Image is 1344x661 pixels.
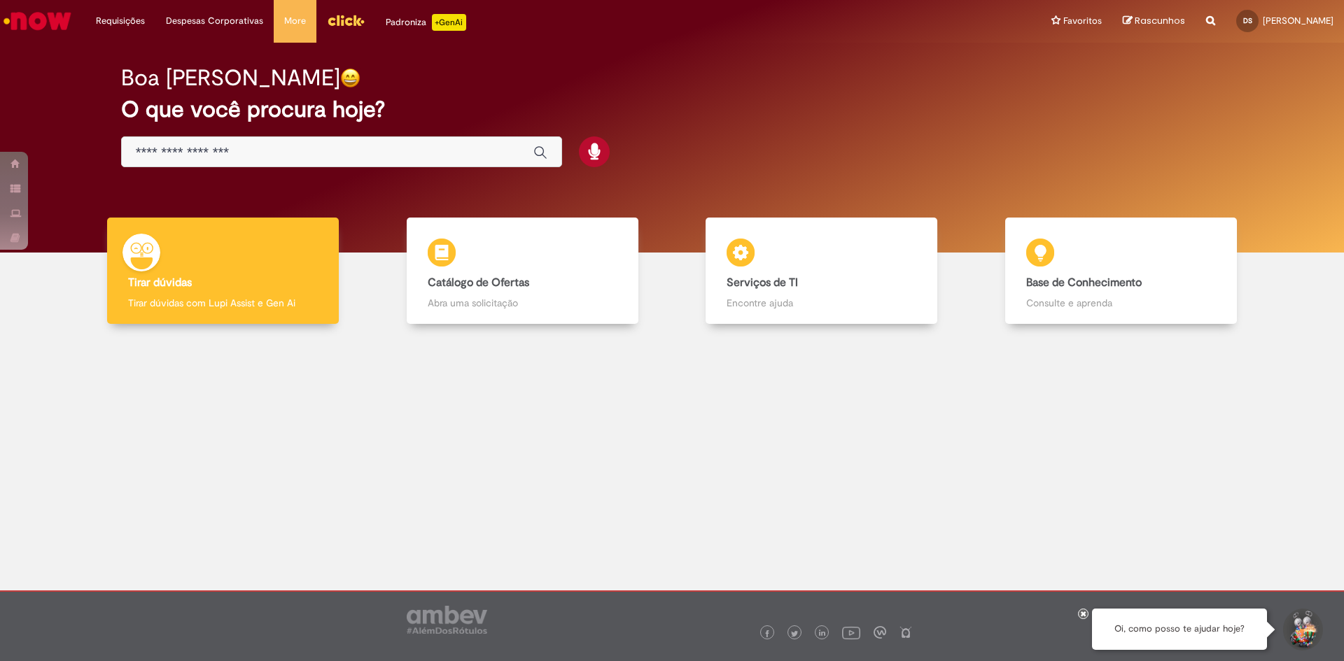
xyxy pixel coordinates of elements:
img: logo_footer_workplace.png [874,626,886,639]
span: [PERSON_NAME] [1263,15,1333,27]
b: Tirar dúvidas [128,276,192,290]
b: Serviços de TI [727,276,798,290]
span: Requisições [96,14,145,28]
p: Abra uma solicitação [428,296,617,310]
a: Catálogo de Ofertas Abra uma solicitação [373,218,673,325]
img: happy-face.png [340,68,360,88]
img: ServiceNow [1,7,73,35]
span: Favoritos [1063,14,1102,28]
div: Padroniza [386,14,466,31]
img: logo_footer_facebook.png [764,630,771,637]
div: Oi, como posso te ajudar hoje? [1092,609,1267,650]
img: logo_footer_linkedin.png [819,630,826,638]
h2: Boa [PERSON_NAME] [121,66,340,90]
a: Base de Conhecimento Consulte e aprenda [972,218,1271,325]
span: Despesas Corporativas [166,14,263,28]
p: Encontre ajuda [727,296,916,310]
img: logo_footer_ambev_rotulo_gray.png [407,606,487,634]
p: +GenAi [432,14,466,31]
img: click_logo_yellow_360x200.png [327,10,365,31]
img: logo_footer_naosei.png [899,626,912,639]
img: logo_footer_youtube.png [842,623,860,641]
b: Base de Conhecimento [1026,276,1142,290]
span: More [284,14,306,28]
h2: O que você procura hoje? [121,97,1224,122]
span: DS [1243,16,1252,25]
button: Iniciar Conversa de Suporte [1281,609,1323,651]
a: Serviços de TI Encontre ajuda [672,218,972,325]
p: Tirar dúvidas com Lupi Assist e Gen Ai [128,296,318,310]
a: Tirar dúvidas Tirar dúvidas com Lupi Assist e Gen Ai [73,218,373,325]
img: logo_footer_twitter.png [791,630,798,637]
p: Consulte e aprenda [1026,296,1216,310]
span: Rascunhos [1135,14,1185,27]
a: Rascunhos [1123,15,1185,28]
b: Catálogo de Ofertas [428,276,529,290]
